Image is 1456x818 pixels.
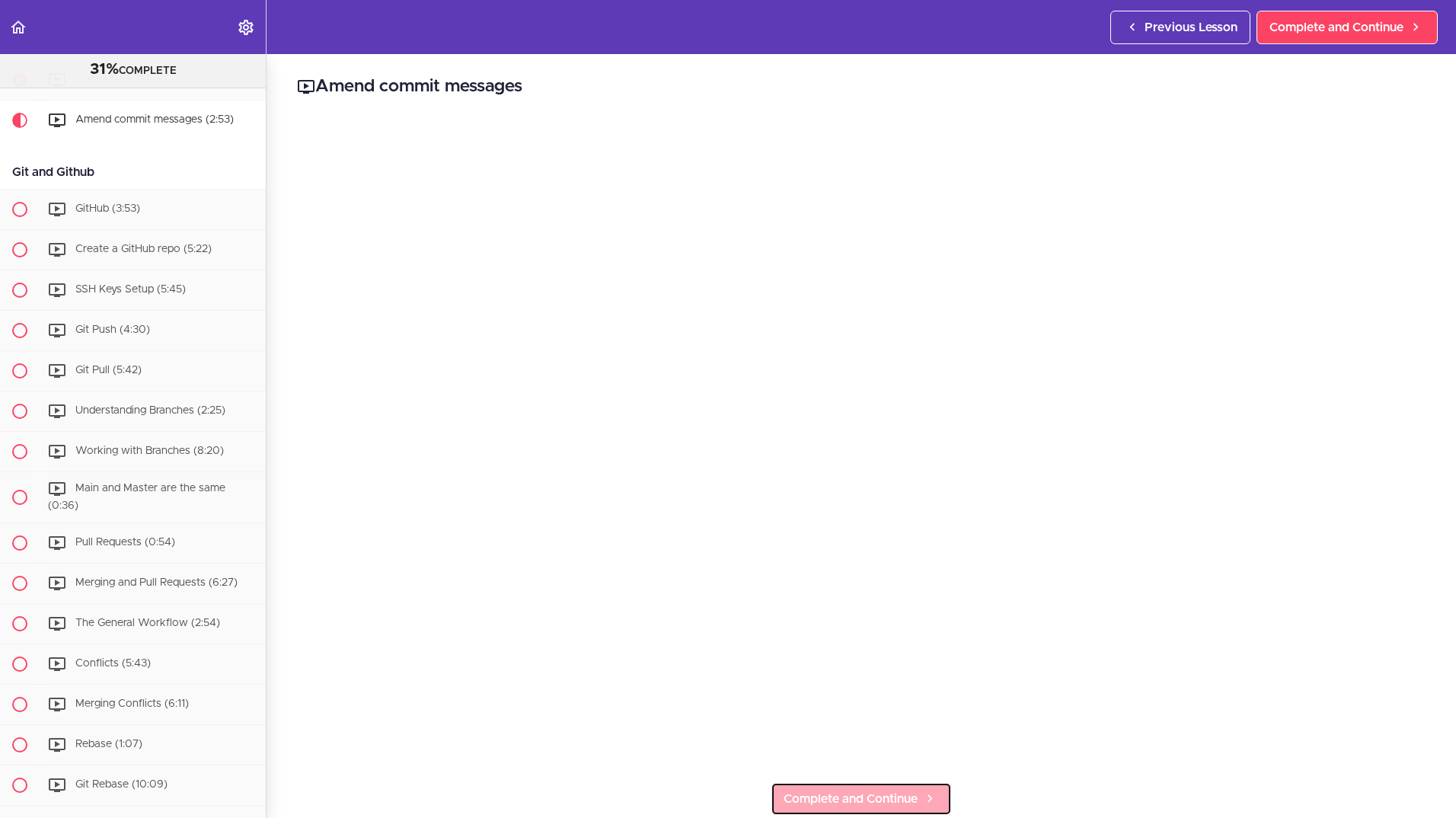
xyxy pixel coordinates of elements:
[1269,18,1403,37] span: Complete and Continue
[75,114,234,125] span: Amend commit messages (2:53)
[48,483,225,511] span: Main and Master are the same (0:36)
[1256,11,1438,44] a: Complete and Continue
[75,203,140,214] span: GitHub (3:53)
[297,123,1426,758] iframe: Video Player
[75,284,186,295] span: SSH Keys Setup (5:45)
[75,446,224,456] span: Working with Branches (8:20)
[1145,18,1237,37] span: Previous Lesson
[75,577,238,588] span: Merging and Pull Requests (6:27)
[237,18,255,37] svg: Settings Menu
[784,790,918,808] span: Complete and Continue
[75,779,168,790] span: Git Rebase (10:09)
[90,62,119,77] span: 31%
[297,74,1426,100] h2: Amend commit messages
[19,60,247,80] div: COMPLETE
[75,365,142,375] span: Git Pull (5:42)
[75,537,175,548] span: Pull Requests (0:54)
[9,18,27,37] svg: Back to course curriculum
[75,698,189,709] span: Merging Conflicts (6:11)
[75,739,142,749] span: Rebase (1:07)
[75,658,151,669] span: Conflicts (5:43)
[75,405,225,416] span: Understanding Branches (2:25)
[771,782,952,816] a: Complete and Continue
[75,618,220,628] span: The General Workflow (2:54)
[75,244,212,254] span: Create a GitHub repo (5:22)
[1110,11,1250,44] a: Previous Lesson
[75,324,150,335] span: Git Push (4:30)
